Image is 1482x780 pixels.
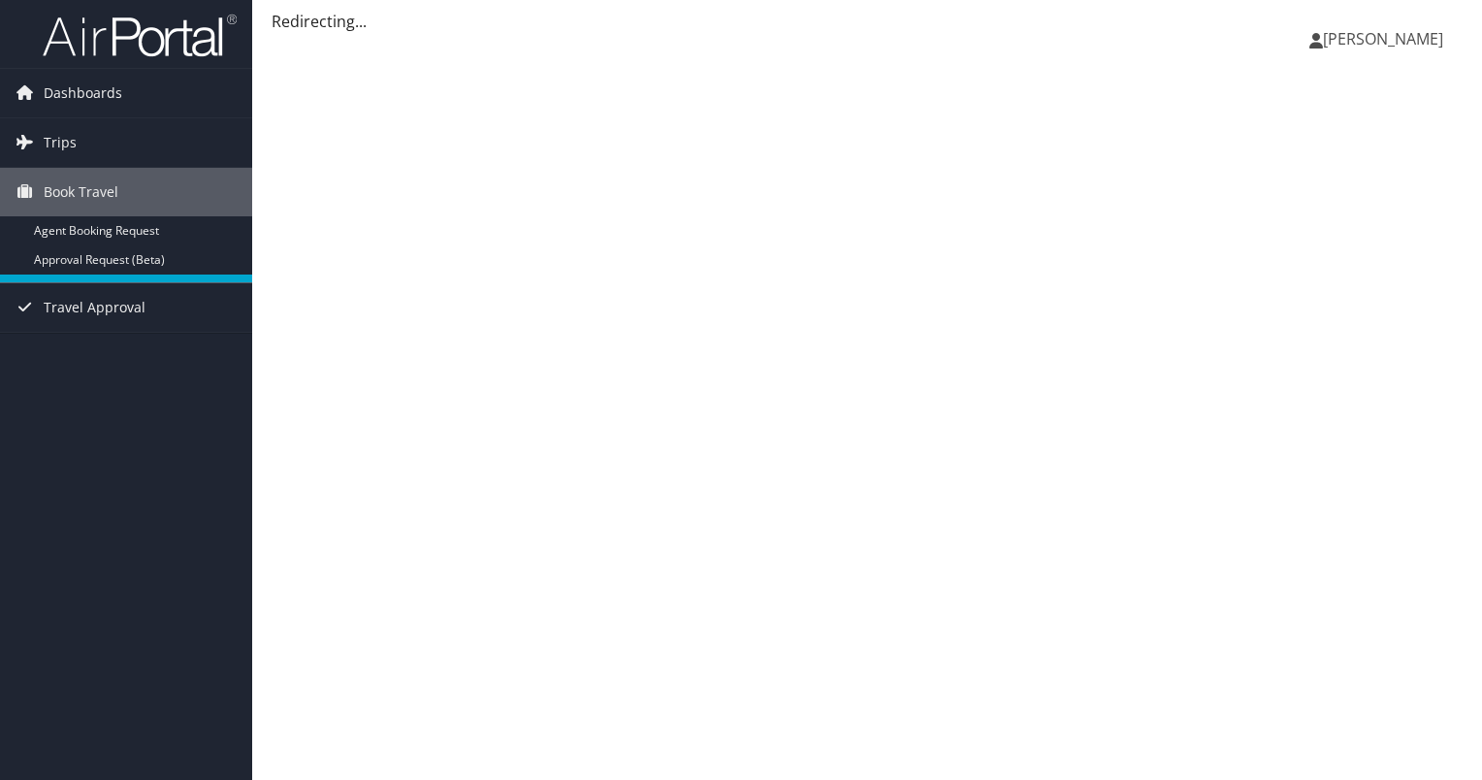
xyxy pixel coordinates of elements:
div: Redirecting... [272,10,1463,33]
img: airportal-logo.png [43,13,237,58]
a: [PERSON_NAME] [1309,10,1463,68]
span: Trips [44,118,77,167]
span: Book Travel [44,168,118,216]
span: Dashboards [44,69,122,117]
span: [PERSON_NAME] [1323,28,1443,49]
span: Travel Approval [44,283,145,332]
